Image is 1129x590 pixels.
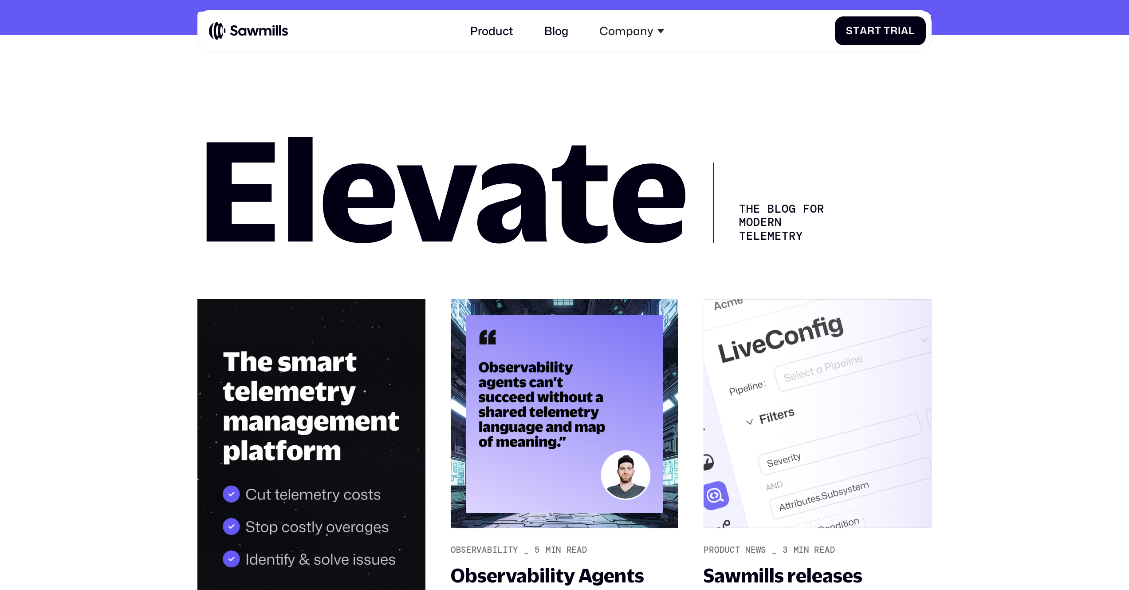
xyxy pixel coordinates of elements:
span: i [898,25,901,37]
div: Company [591,16,673,46]
div: Observability [451,545,518,555]
div: _ [524,545,529,555]
div: 5 [535,545,540,555]
a: Product [462,16,522,46]
h1: Elevate [197,134,688,243]
span: t [875,25,881,37]
span: t [853,25,860,37]
div: min read [546,545,587,555]
span: a [901,25,909,37]
div: Product News [704,545,766,555]
span: a [860,25,867,37]
span: S [846,25,853,37]
span: r [890,25,898,37]
div: min read [794,545,835,555]
div: 3 [783,545,788,555]
div: Company [599,24,653,38]
a: StartTrial [835,16,926,45]
a: Blog [536,16,577,46]
span: l [909,25,915,37]
span: r [867,25,875,37]
div: _ [772,545,777,555]
span: T [884,25,890,37]
div: The Blog for Modern telemetry [713,162,826,243]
